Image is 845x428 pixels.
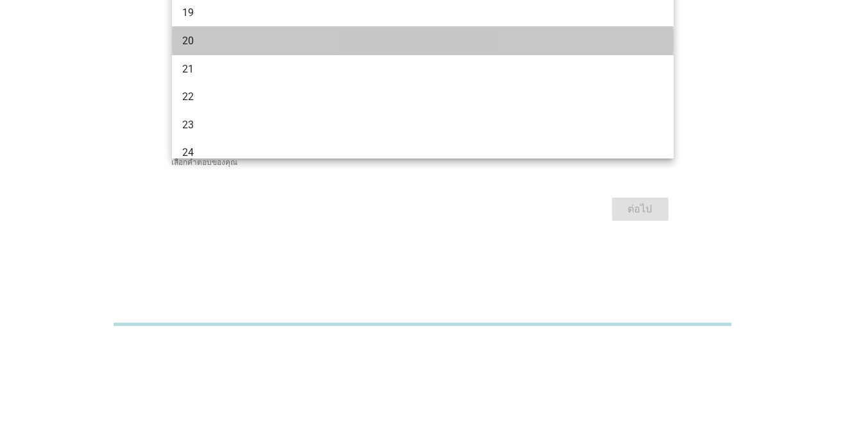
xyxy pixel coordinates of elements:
div: 20 [182,121,624,137]
div: เลือกคำตอบของคุณ [172,244,674,256]
div: 23 [182,205,624,221]
div: 18 [182,65,624,81]
div: 24 [182,233,624,248]
div: 21 [182,150,624,165]
div: 22 [182,177,624,193]
div: 19 [182,93,624,108]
